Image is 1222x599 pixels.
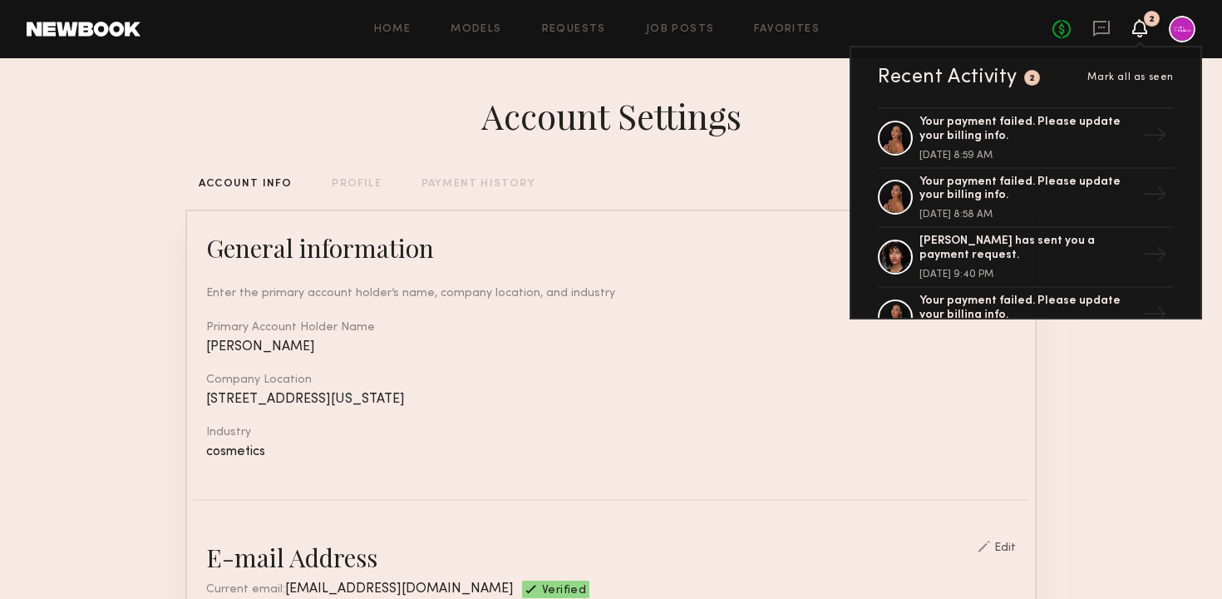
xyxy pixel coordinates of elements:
div: Industry [206,427,1016,438]
div: [PERSON_NAME] has sent you a payment request. [919,235,1136,263]
div: cosmetics [206,445,1016,459]
div: Primary Account Holder Name [206,322,1016,334]
div: → [1136,176,1174,219]
a: Favorites [754,24,820,35]
div: Recent Activity [878,67,1018,87]
a: Models [451,24,501,35]
a: Your payment failed. Please update your billing info.→ [878,288,1174,348]
div: [STREET_ADDRESS][US_STATE] [206,393,1016,407]
a: [PERSON_NAME] has sent you a payment request.[DATE] 9:40 PM→ [878,228,1174,288]
div: 2 [1029,74,1036,83]
div: Current email: [206,581,514,598]
div: PAYMENT HISTORY [421,179,535,190]
div: ACCOUNT INFO [199,179,292,190]
div: Enter the primary account holder’s name, company location, and industry [206,285,1016,302]
div: 2 [1149,15,1155,24]
div: Your payment failed. Please update your billing info. [919,116,1136,144]
div: [DATE] 9:40 PM [919,270,1136,280]
div: E-mail Address [206,541,377,574]
div: [DATE] 8:59 AM [919,151,1136,161]
a: Your payment failed. Please update your billing info.[DATE] 8:58 AM→ [878,169,1174,229]
span: Mark all as seen [1087,72,1174,82]
a: Home [374,24,411,35]
span: [EMAIL_ADDRESS][DOMAIN_NAME] [285,582,514,596]
a: Requests [542,24,606,35]
div: Account Settings [481,92,742,139]
div: General information [206,231,434,265]
div: [PERSON_NAME] [206,340,1016,354]
div: → [1136,295,1174,339]
div: → [1136,235,1174,279]
div: Your payment failed. Please update your billing info. [919,176,1136,204]
div: Your payment failed. Please update your billing info. [919,295,1136,323]
div: [DATE] 8:58 AM [919,210,1136,220]
div: Edit [994,542,1016,554]
a: Your payment failed. Please update your billing info.[DATE] 8:59 AM→ [878,107,1174,169]
span: Verified [542,585,586,598]
div: PROFILE [332,179,381,190]
a: Job Posts [646,24,715,35]
div: → [1136,116,1174,160]
div: Company Location [206,374,1016,386]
